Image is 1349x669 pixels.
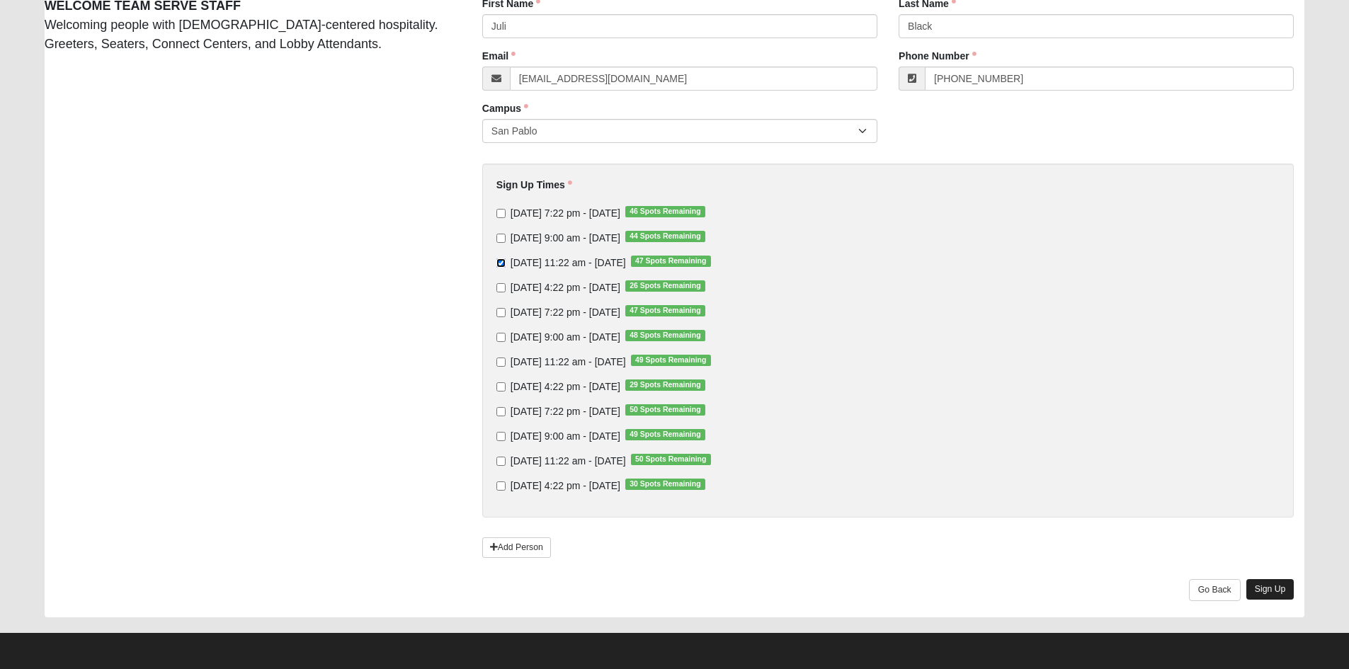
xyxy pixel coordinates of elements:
[625,379,705,391] span: 29 Spots Remaining
[625,231,705,242] span: 44 Spots Remaining
[496,407,506,416] input: [DATE] 7:22 pm - [DATE]50 Spots Remaining
[625,330,705,341] span: 48 Spots Remaining
[511,331,620,343] span: [DATE] 9:00 am - [DATE]
[496,308,506,317] input: [DATE] 7:22 pm - [DATE]47 Spots Remaining
[1189,579,1241,601] a: Go Back
[625,429,705,440] span: 49 Spots Remaining
[496,283,506,292] input: [DATE] 4:22 pm - [DATE]26 Spots Remaining
[496,382,506,391] input: [DATE] 4:22 pm - [DATE]29 Spots Remaining
[496,432,506,441] input: [DATE] 9:00 am - [DATE]49 Spots Remaining
[496,258,506,268] input: [DATE] 11:22 am - [DATE]47 Spots Remaining
[511,356,626,367] span: [DATE] 11:22 am - [DATE]
[511,307,620,318] span: [DATE] 7:22 pm - [DATE]
[511,455,626,467] span: [DATE] 11:22 am - [DATE]
[496,178,572,192] label: Sign Up Times
[511,430,620,442] span: [DATE] 9:00 am - [DATE]
[899,49,977,63] label: Phone Number
[625,404,705,416] span: 50 Spots Remaining
[625,206,705,217] span: 46 Spots Remaining
[511,207,620,219] span: [DATE] 7:22 pm - [DATE]
[496,481,506,491] input: [DATE] 4:22 pm - [DATE]30 Spots Remaining
[631,454,711,465] span: 50 Spots Remaining
[511,381,620,392] span: [DATE] 4:22 pm - [DATE]
[496,358,506,367] input: [DATE] 11:22 am - [DATE]49 Spots Remaining
[511,480,620,491] span: [DATE] 4:22 pm - [DATE]
[496,209,506,218] input: [DATE] 7:22 pm - [DATE]46 Spots Remaining
[496,457,506,466] input: [DATE] 11:22 am - [DATE]50 Spots Remaining
[511,257,626,268] span: [DATE] 11:22 am - [DATE]
[511,282,620,293] span: [DATE] 4:22 pm - [DATE]
[496,333,506,342] input: [DATE] 9:00 am - [DATE]48 Spots Remaining
[1246,579,1294,600] a: Sign Up
[482,101,528,115] label: Campus
[482,537,551,558] a: Add Person
[625,305,705,316] span: 47 Spots Remaining
[482,49,516,63] label: Email
[625,479,705,490] span: 30 Spots Remaining
[511,406,620,417] span: [DATE] 7:22 pm - [DATE]
[631,355,711,366] span: 49 Spots Remaining
[631,256,711,267] span: 47 Spots Remaining
[496,234,506,243] input: [DATE] 9:00 am - [DATE]44 Spots Remaining
[511,232,620,244] span: [DATE] 9:00 am - [DATE]
[625,280,705,292] span: 26 Spots Remaining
